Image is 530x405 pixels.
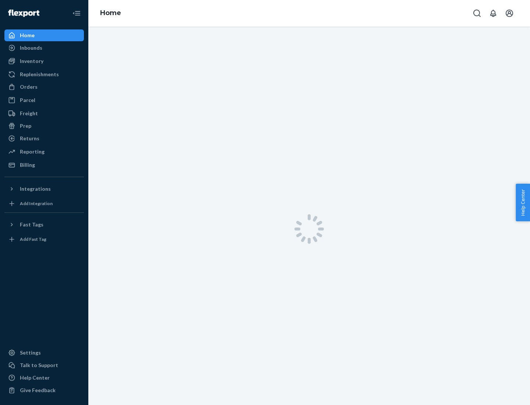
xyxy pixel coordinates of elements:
div: Returns [20,135,39,142]
a: Freight [4,108,84,119]
div: Add Integration [20,200,53,207]
a: Inventory [4,55,84,67]
div: Prep [20,122,31,130]
div: Billing [20,161,35,169]
div: Fast Tags [20,221,43,228]
div: Integrations [20,185,51,193]
div: Replenishments [20,71,59,78]
a: Returns [4,133,84,144]
a: Replenishments [4,68,84,80]
div: Help Center [20,374,50,381]
div: Inventory [20,57,43,65]
a: Home [4,29,84,41]
div: Reporting [20,148,45,155]
div: Freight [20,110,38,117]
div: Give Feedback [20,387,56,394]
a: Prep [4,120,84,132]
a: Settings [4,347,84,359]
a: Home [100,9,121,17]
a: Help Center [4,372,84,384]
button: Fast Tags [4,219,84,230]
button: Open notifications [486,6,501,21]
a: Reporting [4,146,84,158]
img: Flexport logo [8,10,39,17]
div: Orders [20,83,38,91]
div: Talk to Support [20,362,58,369]
a: Orders [4,81,84,93]
button: Help Center [516,184,530,221]
ol: breadcrumbs [94,3,127,24]
button: Give Feedback [4,384,84,396]
button: Integrations [4,183,84,195]
a: Parcel [4,94,84,106]
button: Open account menu [502,6,517,21]
a: Add Fast Tag [4,233,84,245]
div: Inbounds [20,44,42,52]
button: Open Search Box [470,6,484,21]
div: Home [20,32,35,39]
a: Add Integration [4,198,84,209]
a: Talk to Support [4,359,84,371]
button: Close Navigation [69,6,84,21]
div: Add Fast Tag [20,236,46,242]
div: Settings [20,349,41,356]
div: Parcel [20,96,35,104]
a: Inbounds [4,42,84,54]
a: Billing [4,159,84,171]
